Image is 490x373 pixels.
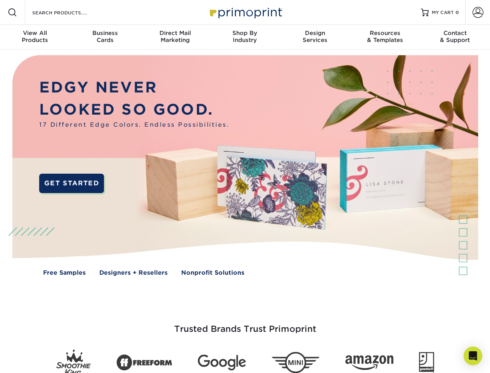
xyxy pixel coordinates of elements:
span: Shop By [210,30,280,37]
a: Designers + Resellers [99,268,168,277]
a: Resources& Templates [350,25,420,50]
div: & Templates [350,30,420,44]
span: MY CART [432,9,454,16]
h3: Trusted Brands Trust Primoprint [18,305,472,343]
a: GET STARTED [39,174,104,193]
span: Contact [420,30,490,37]
a: DesignServices [280,25,350,50]
div: Services [280,30,350,44]
span: Design [280,30,350,37]
p: LOOKED SO GOOD. [39,99,229,121]
a: Nonprofit Solutions [181,268,244,277]
span: Direct Mail [140,30,210,37]
img: Goodwill [419,352,434,373]
div: Industry [210,30,280,44]
p: EDGY NEVER [39,77,229,99]
span: Resources [350,30,420,37]
a: Free Samples [43,268,86,277]
span: 17 Different Edge Colors. Endless Possibilities. [39,120,229,129]
a: Direct MailMarketing [140,25,210,50]
div: & Support [420,30,490,44]
div: Marketing [140,30,210,44]
span: 0 [455,10,459,15]
a: Contact& Support [420,25,490,50]
input: SEARCH PRODUCTS..... [31,8,107,17]
div: Cards [70,30,140,44]
img: Primoprint [206,4,284,21]
div: Open Intercom Messenger [464,347,482,365]
span: Business [70,30,140,37]
a: Shop ByIndustry [210,25,280,50]
a: BusinessCards [70,25,140,50]
img: Amazon [345,356,393,370]
img: Google [198,355,246,371]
